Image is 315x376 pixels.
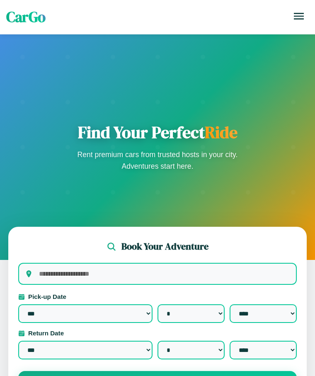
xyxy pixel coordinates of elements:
p: Rent premium cars from trusted hosts in your city. Adventures start here. [75,149,240,172]
h1: Find Your Perfect [75,122,240,142]
span: CarGo [6,7,46,27]
span: Ride [205,121,237,143]
h2: Book Your Adventure [121,240,208,253]
label: Return Date [18,330,297,337]
label: Pick-up Date [18,293,297,300]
